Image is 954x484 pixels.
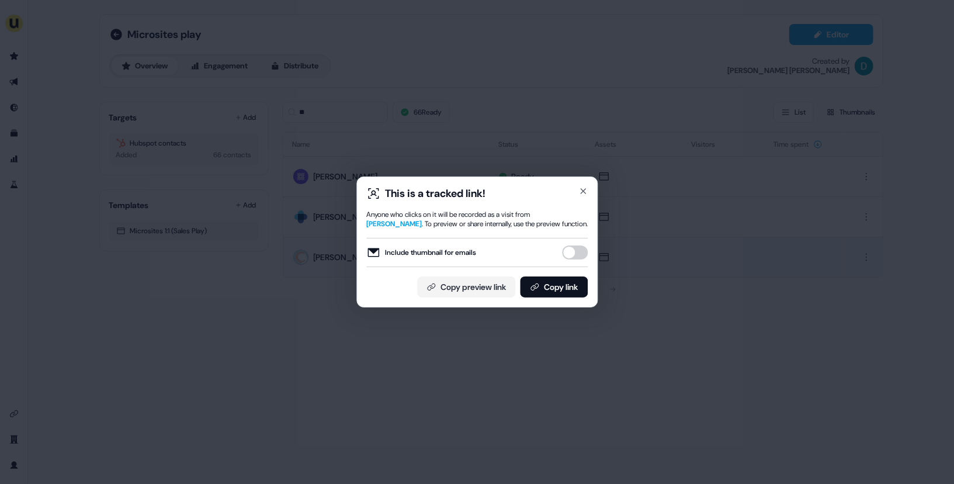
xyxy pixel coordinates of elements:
span: [PERSON_NAME] [366,219,422,229]
button: Copy preview link [417,276,515,298]
label: Include thumbnail for emails [366,246,476,260]
button: Copy link [520,276,588,298]
div: This is a tracked link! [385,186,485,200]
div: Anyone who clicks on it will be recorded as a visit from . To preview or share internally, use th... [366,210,588,229]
